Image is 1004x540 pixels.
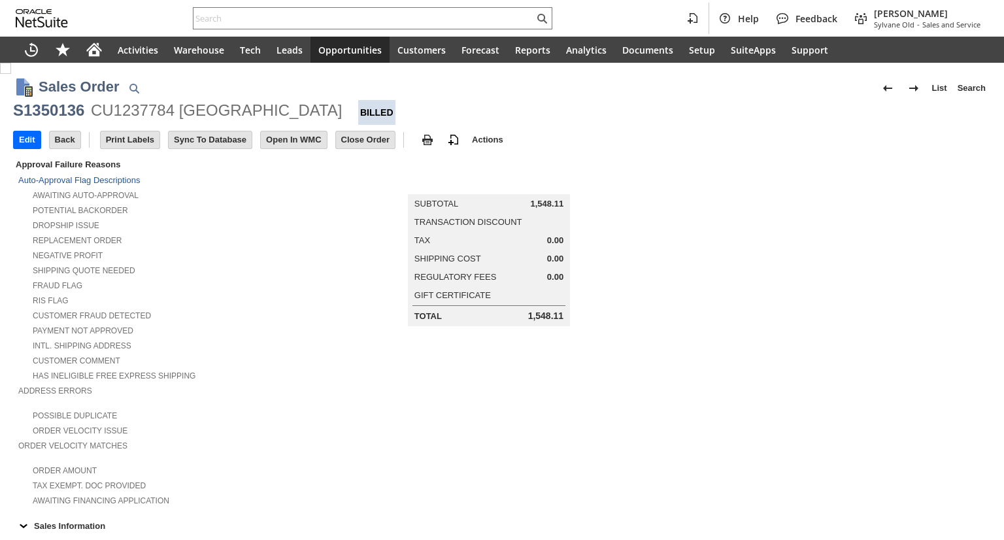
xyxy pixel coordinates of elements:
div: Sales Information [13,517,986,534]
a: Possible Duplicate [33,411,117,420]
div: CU1237784 [GEOGRAPHIC_DATA] [91,100,343,121]
a: Fraud Flag [33,281,82,290]
a: Shipping Quote Needed [33,266,135,275]
a: Reports [507,37,558,63]
input: Edit [14,131,41,148]
td: Sales Information [13,517,991,534]
span: Documents [622,44,673,56]
a: Forecast [454,37,507,63]
a: Customer Fraud Detected [33,311,151,320]
a: Tech [232,37,269,63]
span: Analytics [566,44,607,56]
a: Home [78,37,110,63]
input: Sync To Database [169,131,252,148]
a: RIS flag [33,296,69,305]
a: Awaiting Auto-Approval [33,191,139,200]
span: Customers [397,44,446,56]
div: Approval Failure Reasons [13,157,334,172]
a: Order Velocity Matches [18,441,127,450]
img: Previous [880,80,895,96]
a: Transaction Discount [414,217,522,227]
img: Next [906,80,922,96]
span: 0.00 [547,272,563,282]
a: Customers [390,37,454,63]
img: add-record.svg [446,132,461,148]
a: Documents [614,37,681,63]
input: Back [50,131,80,148]
a: Order Velocity Issue [33,426,127,435]
a: Tax [414,235,430,245]
a: Total [414,311,442,321]
a: Support [784,37,836,63]
span: Support [792,44,828,56]
span: SuiteApps [731,44,776,56]
a: List [927,78,952,99]
a: Analytics [558,37,614,63]
span: 0.00 [547,254,563,264]
span: Tech [240,44,261,56]
span: Leads [276,44,303,56]
svg: logo [16,9,68,27]
span: Sylvane Old [874,20,914,29]
a: Has Ineligible Free Express Shipping [33,371,195,380]
caption: Summary [408,173,570,194]
a: Setup [681,37,723,63]
span: Warehouse [174,44,224,56]
a: Tax Exempt. Doc Provided [33,481,146,490]
h1: Sales Order [39,76,120,97]
a: Warehouse [166,37,232,63]
span: Reports [515,44,550,56]
a: Regulatory Fees [414,272,496,282]
input: Search [193,10,534,26]
img: print.svg [420,132,435,148]
a: Payment not approved [33,326,133,335]
a: Intl. Shipping Address [33,341,131,350]
a: Shipping Cost [414,254,481,263]
span: Activities [118,44,158,56]
span: - [917,20,920,29]
img: Quick Find [126,80,142,96]
svg: Home [86,42,102,58]
input: Close Order [336,131,395,148]
a: Customer Comment [33,356,120,365]
a: Address Errors [18,386,92,396]
a: Recent Records [16,37,47,63]
a: Opportunities [310,37,390,63]
a: Negative Profit [33,251,103,260]
svg: Recent Records [24,42,39,58]
div: S1350136 [13,100,84,121]
span: Feedback [795,12,837,25]
a: Search [952,78,991,99]
span: Help [738,12,759,25]
span: Opportunities [318,44,382,56]
a: Leads [269,37,310,63]
a: Activities [110,37,166,63]
a: SuiteApps [723,37,784,63]
span: 1,548.11 [531,199,564,209]
svg: Shortcuts [55,42,71,58]
a: Order Amount [33,466,97,475]
a: Potential Backorder [33,206,128,215]
div: Shortcuts [47,37,78,63]
a: Awaiting Financing Application [33,496,169,505]
a: Auto-Approval Flag Descriptions [18,175,140,185]
a: Subtotal [414,199,458,209]
span: Sales and Service [922,20,980,29]
span: [PERSON_NAME] [874,7,980,20]
div: Billed [358,100,395,125]
a: Actions [467,135,509,144]
input: Print Labels [101,131,159,148]
a: Gift Certificate [414,290,491,300]
a: Dropship Issue [33,221,99,230]
span: 1,548.11 [528,311,564,322]
span: 0.00 [547,235,563,246]
span: Forecast [461,44,499,56]
span: Setup [689,44,715,56]
a: Replacement Order [33,236,122,245]
svg: Search [534,10,550,26]
input: Open In WMC [261,131,327,148]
